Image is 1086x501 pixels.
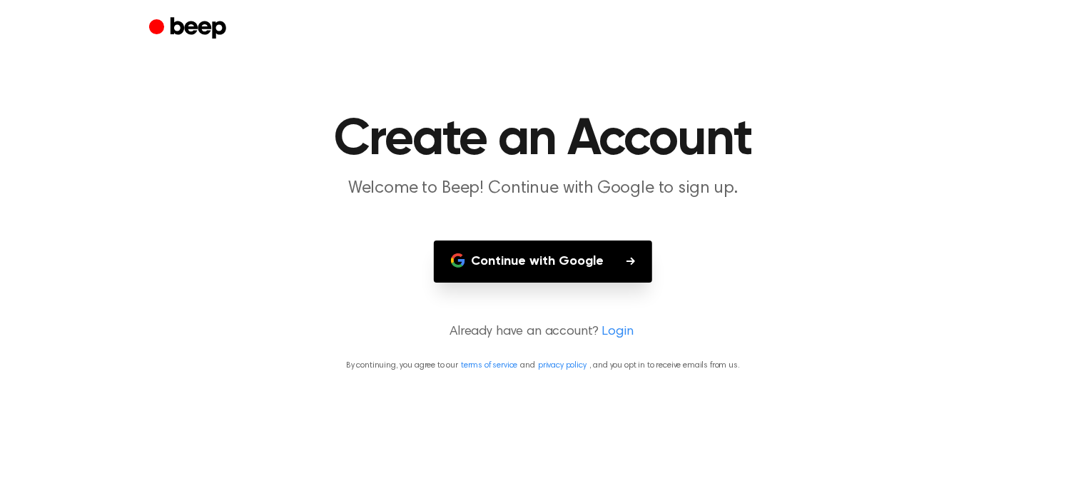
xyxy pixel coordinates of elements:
a: terms of service [461,361,517,370]
p: Welcome to Beep! Continue with Google to sign up. [269,177,817,201]
h1: Create an Account [178,114,908,166]
a: privacy policy [538,361,587,370]
p: By continuing, you agree to our and , and you opt in to receive emails from us. [17,359,1069,372]
a: Beep [149,15,230,43]
button: Continue with Google [434,241,652,283]
a: Login [602,323,633,342]
p: Already have an account? [17,323,1069,342]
